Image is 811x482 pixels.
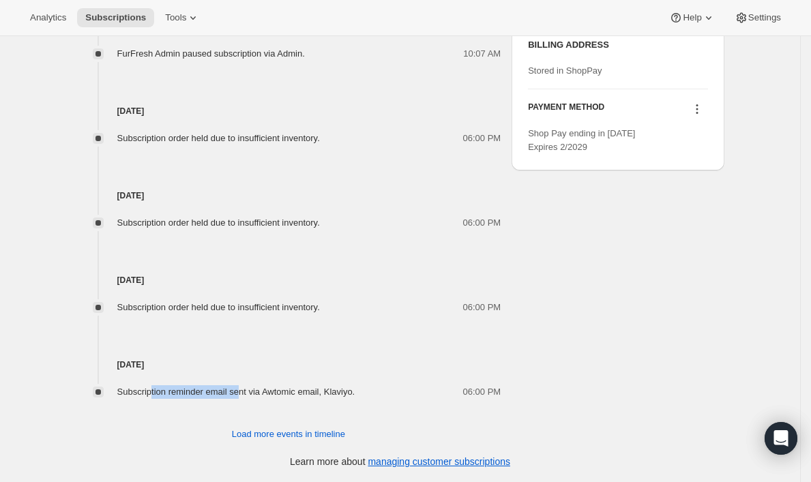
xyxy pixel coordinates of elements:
button: Analytics [22,8,74,27]
span: 06:00 PM [463,385,501,399]
span: 06:00 PM [463,216,501,230]
span: Stored in ShopPay [528,65,602,76]
span: 06:00 PM [463,301,501,314]
span: Subscription order held due to insufficient inventory. [117,302,320,312]
h4: [DATE] [76,273,501,287]
span: Subscription reminder email sent via Awtomic email, Klaviyo. [117,387,355,397]
span: Settings [748,12,781,23]
h3: BILLING ADDRESS [528,38,707,52]
span: Tools [165,12,186,23]
span: Subscriptions [85,12,146,23]
span: Analytics [30,12,66,23]
button: Help [661,8,723,27]
a: managing customer subscriptions [368,456,510,467]
button: Settings [726,8,789,27]
h3: PAYMENT METHOD [528,102,604,120]
span: Help [683,12,701,23]
span: 06:00 PM [463,132,501,145]
button: Tools [157,8,208,27]
span: 10:07 AM [463,47,501,61]
span: Subscription order held due to insufficient inventory. [117,217,320,228]
span: Subscription order held due to insufficient inventory. [117,133,320,143]
p: Learn more about [290,455,510,468]
button: Load more events in timeline [224,423,353,445]
h4: [DATE] [76,189,501,202]
span: FurFresh Admin paused subscription via Admin. [117,48,305,59]
span: Shop Pay ending in [DATE] Expires 2/2029 [528,128,635,152]
h4: [DATE] [76,358,501,372]
h4: [DATE] [76,104,501,118]
span: Load more events in timeline [232,427,345,441]
div: Open Intercom Messenger [765,422,797,455]
button: Subscriptions [77,8,154,27]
